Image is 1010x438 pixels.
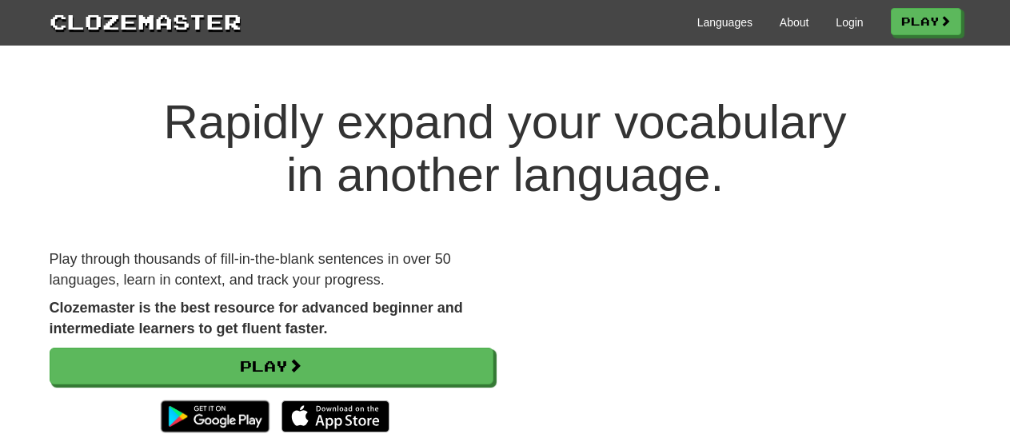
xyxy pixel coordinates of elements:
a: Clozemaster [50,6,242,36]
a: Languages [697,14,753,30]
a: Play [50,348,493,384]
strong: Clozemaster is the best resource for advanced beginner and intermediate learners to get fluent fa... [50,300,463,336]
img: Download_on_the_App_Store_Badge_US-UK_135x40-25178aeef6eb6b83b96f5f2d004eda3bffbb37122de64afbaef7... [281,400,389,432]
p: Play through thousands of fill-in-the-blank sentences in over 50 languages, learn in context, and... [50,249,493,290]
a: Login [836,14,863,30]
a: Play [891,8,961,35]
a: About [780,14,809,30]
